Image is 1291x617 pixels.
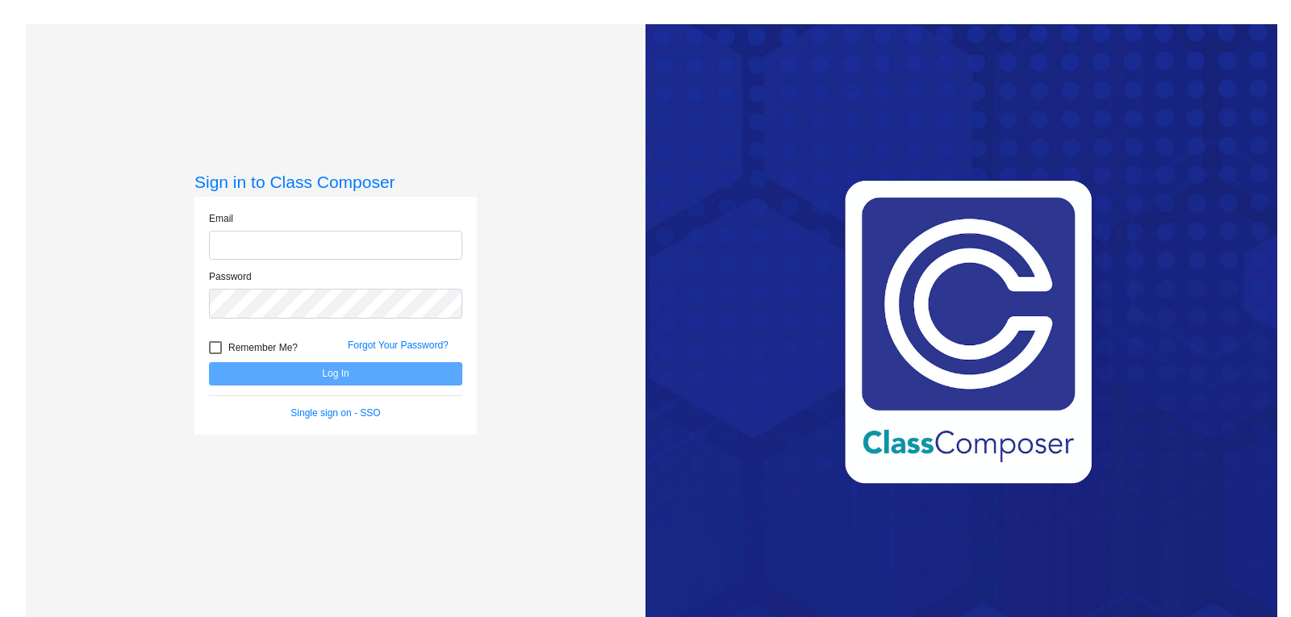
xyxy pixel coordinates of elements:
a: Forgot Your Password? [348,340,449,351]
label: Email [209,211,233,226]
h3: Sign in to Class Composer [194,172,477,192]
button: Log In [209,362,462,386]
label: Password [209,269,252,284]
a: Single sign on - SSO [290,407,380,419]
span: Remember Me? [228,338,298,357]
